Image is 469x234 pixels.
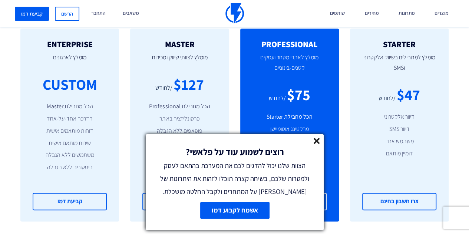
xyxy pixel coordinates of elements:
a: קביעת דמו [15,7,49,21]
h2: STARTER [361,40,437,49]
li: דוחות מותאמים אישית [32,127,108,135]
div: /לחודש [155,84,172,92]
li: פופאפים ללא הגבלה [141,127,218,135]
li: פרסונליזציה באתר [141,115,218,123]
div: CUSTOM [43,74,97,95]
div: /לחודש [269,94,286,103]
li: אינטגרציה עם פייסבוק [141,151,218,159]
a: הרשם [55,7,79,21]
li: משתמש אחד [361,137,437,146]
div: /לחודש [379,94,396,103]
li: משתמשים ללא הגבלה [32,151,108,159]
div: $47 [397,84,420,105]
li: עד 15 משתמשים [141,163,218,172]
p: מומלץ לצוותי שיווק ומכירות [141,49,218,74]
li: דיוור SMS [361,125,437,134]
li: הדרכה אחד-על-אחד [32,115,108,123]
li: היסטוריה ללא הגבלה [32,163,108,172]
li: דיוור אלקטרוני [361,113,437,121]
p: מומלץ לארגונים [32,49,108,74]
li: תמיכה מורחבת [141,175,218,184]
a: קביעת דמו [33,193,107,210]
h2: PROFESSIONAL [251,40,328,49]
li: הכל מחבילת Starter [251,113,328,121]
p: מומלץ לאתרי מסחר ועסקים קטנים-בינוניים [251,49,328,84]
li: שירות מותאם אישית [32,139,108,148]
li: מרקטינג אוטומיישן [251,125,328,134]
a: צרו חשבון בחינם [362,193,436,210]
li: הכל מחבילת Professional [141,102,218,111]
li: דומיין מותאם [361,149,437,158]
p: מומלץ למתחילים בשיווק אלקטרוני וSMS [361,49,437,84]
h2: ENTERPRISE [32,40,108,49]
li: הכל מחבילת Master [32,102,108,111]
div: $127 [174,74,204,95]
h2: MASTER [141,40,218,49]
div: $75 [287,84,310,105]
